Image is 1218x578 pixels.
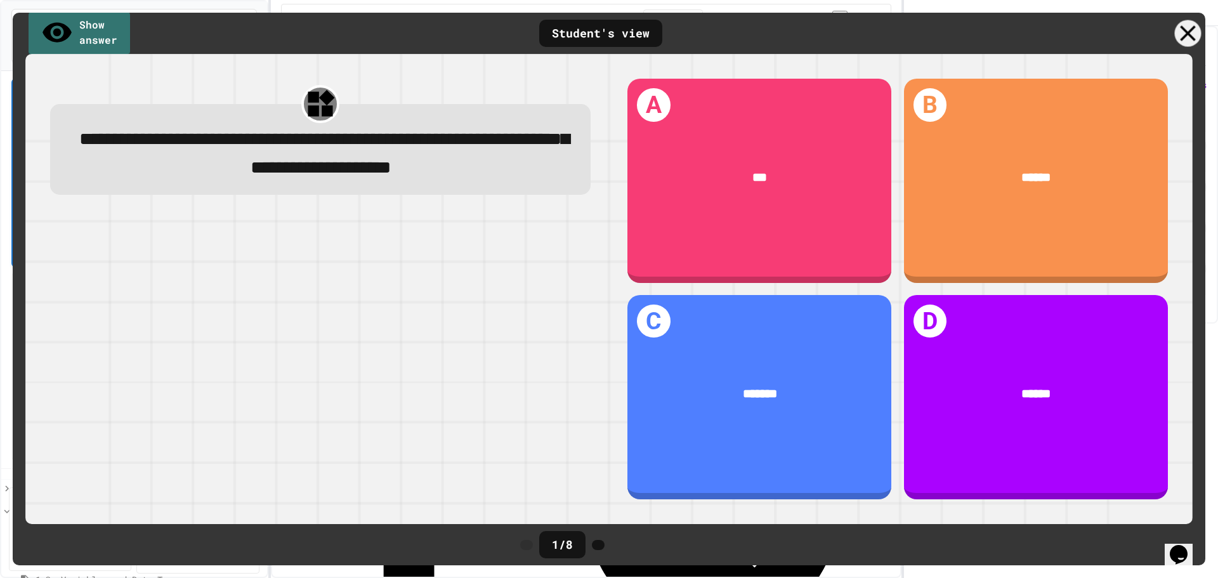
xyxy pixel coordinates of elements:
h1: B [913,88,946,121]
iframe: chat widget [1165,527,1205,565]
div: Student's view [539,20,662,47]
h1: C [637,305,670,338]
a: Show answer [29,10,130,57]
h1: A [637,88,670,121]
h1: D [913,305,946,338]
div: 1 / 8 [539,531,586,558]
